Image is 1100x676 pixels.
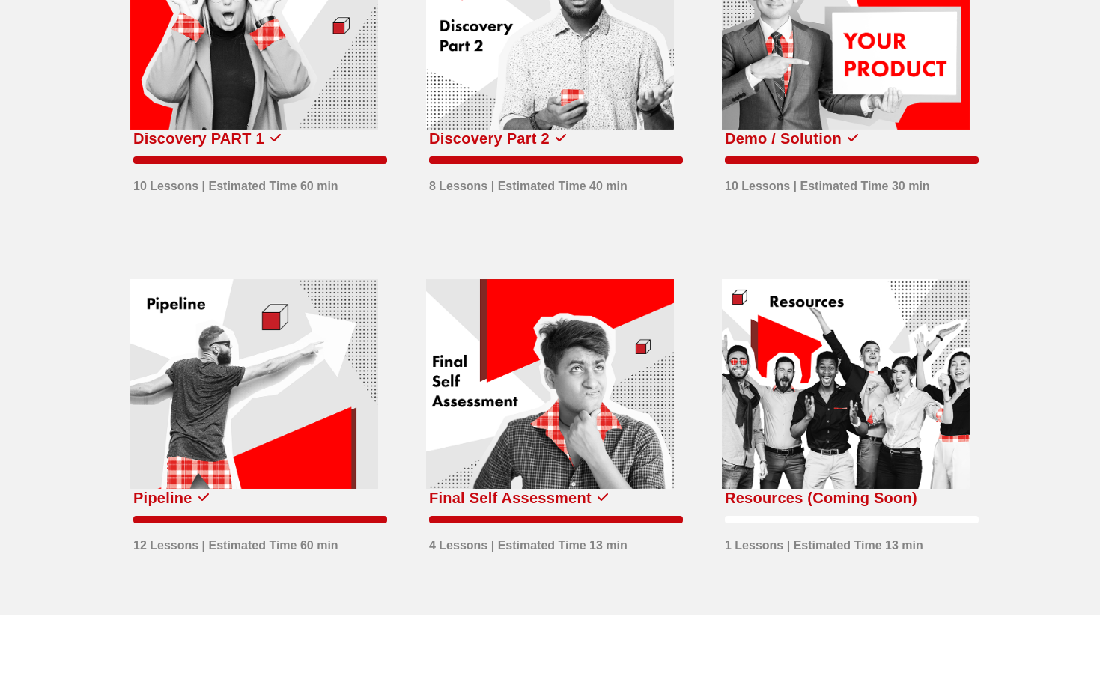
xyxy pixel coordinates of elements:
[133,170,338,195] div: 10 Lessons | Estimated Time 60 min
[429,170,628,195] div: 8 Lessons | Estimated Time 40 min
[429,127,550,150] div: Discovery Part 2
[429,486,592,510] div: Final Self Assessment
[725,529,923,555] div: 1 Lessons | Estimated Time 13 min
[725,127,842,150] div: Demo / Solution
[133,127,264,150] div: Discovery PART 1
[725,486,917,510] div: Resources (Coming Soon)
[429,529,628,555] div: 4 Lessons | Estimated Time 13 min
[133,529,338,555] div: 12 Lessons | Estimated Time 60 min
[133,486,192,510] div: Pipeline
[725,170,930,195] div: 10 Lessons | Estimated Time 30 min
